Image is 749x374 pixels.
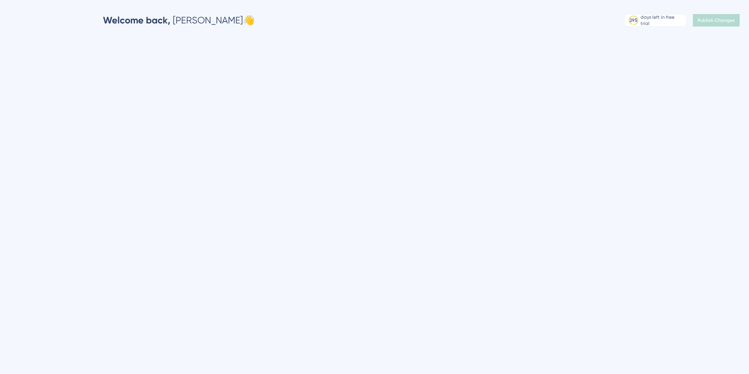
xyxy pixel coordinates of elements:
[103,14,255,27] div: [PERSON_NAME] 👋
[630,17,637,23] div: 295
[698,17,735,23] span: Publish Changes
[641,14,684,27] div: days left in free trial
[693,14,740,27] button: Publish Changes
[103,14,170,26] span: Welcome back,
